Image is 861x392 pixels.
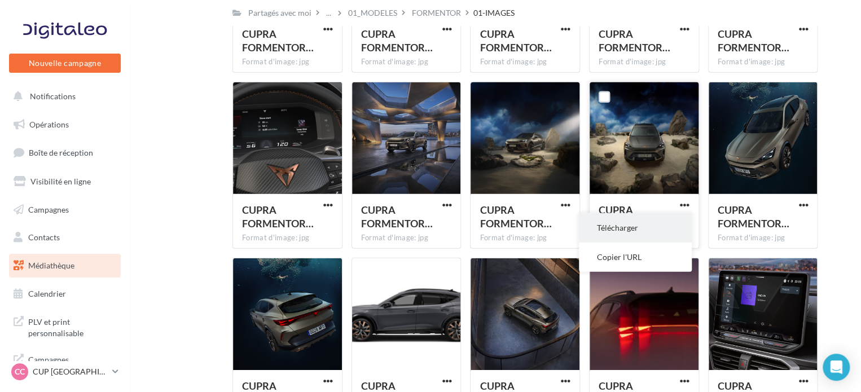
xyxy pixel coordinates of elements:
button: Nouvelle campagne [9,54,121,73]
a: Médiathèque [7,254,123,278]
span: CUPRA FORMENTOR PA 178 [242,204,314,230]
span: PLV et print personnalisable [28,314,116,338]
a: Visibilité en ligne [7,170,123,193]
button: Copier l'URL [579,243,692,272]
span: CUPRA FORMENTOR PA 165 [480,204,551,230]
div: ... [324,5,333,21]
span: CUPRA FORMENTOR PA 154 [718,28,789,54]
div: Format d'image: jpg [361,57,452,67]
div: Format d'image: jpg [599,57,689,67]
div: FORMENTOR [412,7,461,19]
p: CUP [GEOGRAPHIC_DATA] [33,366,108,377]
span: Boîte de réception [29,148,93,157]
div: Format d'image: jpg [718,57,809,67]
span: Campagnes [28,204,69,214]
div: Format d'image: jpg [718,233,809,243]
div: Format d'image: jpg [480,233,570,243]
span: CUPRA FORMENTOR PA 166 [599,204,670,230]
span: CUPRA FORMENTOR PA 097 [361,28,433,54]
a: PLV et print personnalisable [7,310,123,343]
span: Calendrier [28,289,66,298]
div: Format d'image: jpg [242,233,333,243]
button: Télécharger [579,213,692,243]
a: Boîte de réception [7,140,123,165]
span: Notifications [30,91,76,101]
div: Format d'image: jpg [242,57,333,67]
div: Format d'image: jpg [480,57,570,67]
a: Opérations [7,113,123,136]
span: CUPRA FORMENTOR PA 115 [718,204,789,230]
a: Calendrier [7,282,123,306]
a: CC CUP [GEOGRAPHIC_DATA] [9,361,121,382]
span: CUPRA FORMENTOR PA 001 [361,204,433,230]
span: CUPRA FORMENTOR PA 024 [480,28,551,54]
span: Visibilité en ligne [30,177,91,186]
a: Contacts [7,226,123,249]
span: CC [15,366,25,377]
a: Campagnes [7,198,123,222]
a: Campagnes DataOnDemand [7,347,123,381]
span: Médiathèque [28,261,74,270]
div: 01_MODELES [348,7,397,19]
span: CUPRA FORMENTOR PA 127 [599,28,670,54]
button: Notifications [7,85,118,108]
span: CUPRA FORMENTOR PA 136 [242,28,314,54]
div: Open Intercom Messenger [823,354,850,381]
span: Opérations [29,120,69,129]
span: Campagnes DataOnDemand [28,352,116,376]
div: 01-IMAGES [473,7,515,19]
span: Contacts [28,232,60,242]
div: Format d'image: jpg [361,233,452,243]
div: Partagés avec moi [248,7,311,19]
